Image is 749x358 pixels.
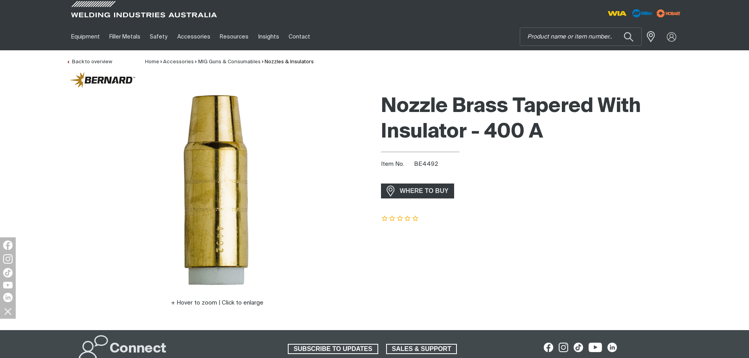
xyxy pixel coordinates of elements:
img: Facebook [3,241,13,250]
a: Accessories [163,59,194,64]
a: MIG Guns & Consumables [198,59,261,64]
button: Search products [615,28,642,46]
span: WHERE TO BUY [395,185,454,197]
img: hide socials [1,305,15,318]
a: Resources [215,23,253,50]
nav: Breadcrumb [145,58,314,66]
a: Back to overview of Nozzles & Insulators [66,59,112,64]
a: WHERE TO BUY [381,184,455,198]
a: Equipment [66,23,105,50]
button: Hover to zoom | Click to enlarge [166,298,268,308]
a: SUBSCRIBE TO UPDATES [288,344,378,354]
a: Filler Metals [105,23,145,50]
a: SALES & SUPPORT [386,344,457,354]
a: Nozzles & Insulators [265,59,314,64]
span: Item No. [381,160,413,169]
input: Product name or item number... [520,28,641,46]
nav: Main [66,23,529,50]
span: BE4492 [414,161,438,167]
a: Safety [145,23,172,50]
h2: Connect [110,340,166,358]
img: miller [654,7,683,19]
img: YouTube [3,282,13,288]
a: Accessories [173,23,215,50]
img: TikTok [3,268,13,277]
span: SALES & SUPPORT [387,344,456,354]
img: Nozzle Brass Tapered with Insulator - 400 A [119,90,316,286]
span: Rating: {0} [381,216,420,222]
a: Contact [284,23,315,50]
img: LinkedIn [3,293,13,302]
span: SUBSCRIBE TO UPDATES [289,344,377,354]
a: Insights [253,23,283,50]
h1: Nozzle Brass Tapered With Insulator - 400 A [381,94,683,145]
a: Home [145,59,159,64]
img: Instagram [3,254,13,264]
